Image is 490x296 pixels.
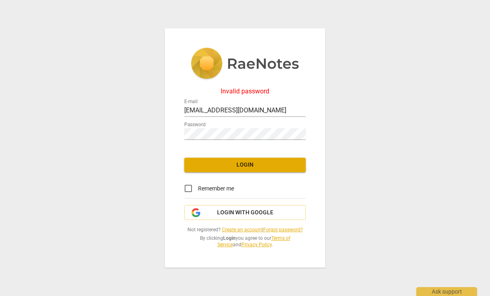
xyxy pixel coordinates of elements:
div: Ask support [416,287,477,296]
button: Login with Google [184,205,306,220]
button: Login [184,158,306,172]
a: Privacy Policy [241,242,272,247]
span: Not registered? | [184,226,306,233]
a: Terms of Service [217,235,290,248]
a: Create an account [222,227,262,233]
label: Password [184,122,206,127]
img: 5ac2273c67554f335776073100b6d88f.svg [191,48,299,81]
a: Forgot password? [263,227,303,233]
span: Remember me [198,184,234,193]
label: E-mail [184,99,198,104]
span: Login [191,161,299,169]
span: By clicking you agree to our and . [184,235,306,248]
span: Login with Google [217,209,273,217]
div: Invalid password [184,88,306,95]
b: Login [223,235,236,241]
